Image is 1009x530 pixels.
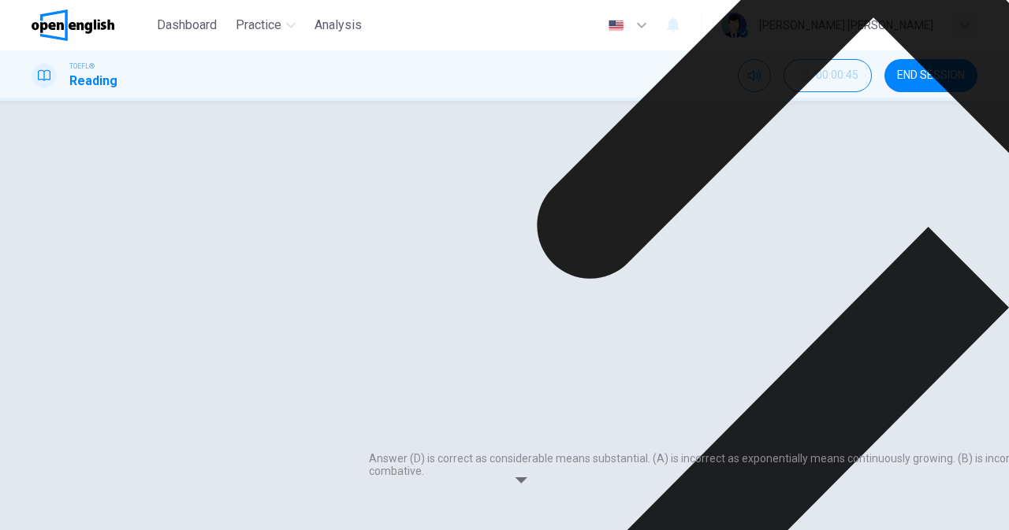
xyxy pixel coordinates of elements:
[315,16,362,35] span: Analysis
[69,61,95,72] span: TOEFL®
[236,16,281,35] span: Practice
[157,16,217,35] span: Dashboard
[69,72,117,91] h1: Reading
[32,9,114,41] img: OpenEnglish logo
